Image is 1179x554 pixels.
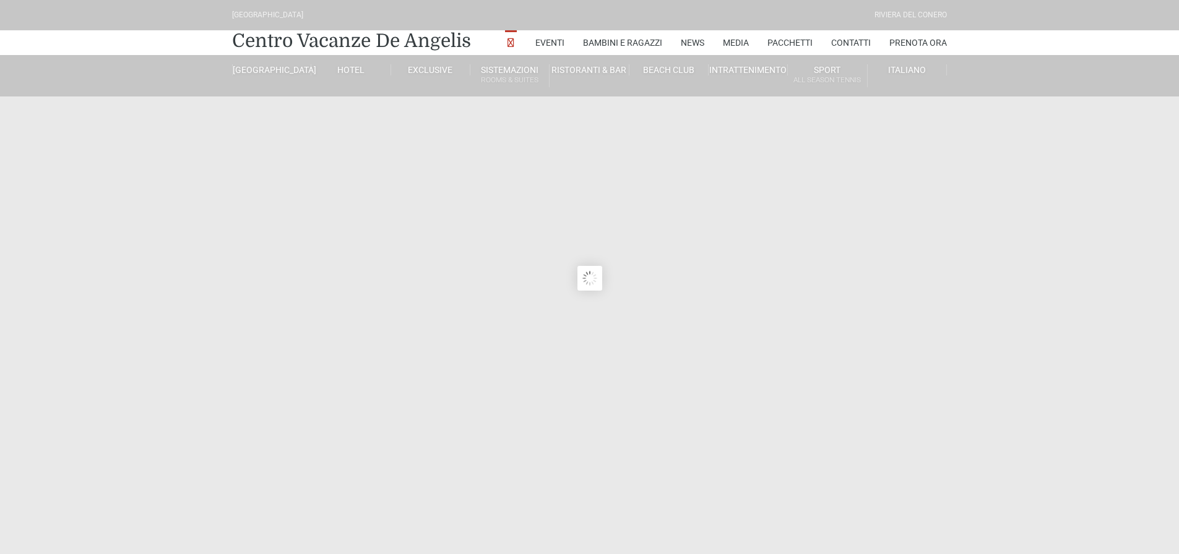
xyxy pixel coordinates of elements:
[888,65,926,75] span: Italiano
[232,64,311,75] a: [GEOGRAPHIC_DATA]
[470,64,550,87] a: SistemazioniRooms & Suites
[875,9,947,21] div: Riviera Del Conero
[232,9,303,21] div: [GEOGRAPHIC_DATA]
[889,30,947,55] a: Prenota Ora
[767,30,813,55] a: Pacchetti
[583,30,662,55] a: Bambini e Ragazzi
[232,28,471,53] a: Centro Vacanze De Angelis
[629,64,709,75] a: Beach Club
[550,64,629,75] a: Ristoranti & Bar
[723,30,749,55] a: Media
[868,64,947,75] a: Italiano
[391,64,470,75] a: Exclusive
[788,74,866,86] small: All Season Tennis
[831,30,871,55] a: Contatti
[709,64,788,75] a: Intrattenimento
[470,74,549,86] small: Rooms & Suites
[311,64,391,75] a: Hotel
[681,30,704,55] a: News
[535,30,564,55] a: Eventi
[788,64,867,87] a: SportAll Season Tennis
